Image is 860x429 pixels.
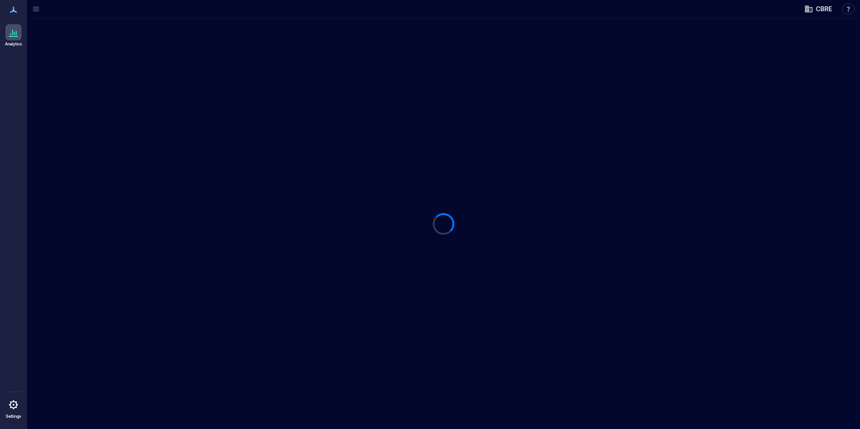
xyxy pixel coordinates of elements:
[3,394,24,422] a: Settings
[816,4,832,13] span: CBRE
[6,414,21,419] p: Settings
[2,22,25,49] a: Analytics
[5,41,22,47] p: Analytics
[802,2,835,16] button: CBRE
